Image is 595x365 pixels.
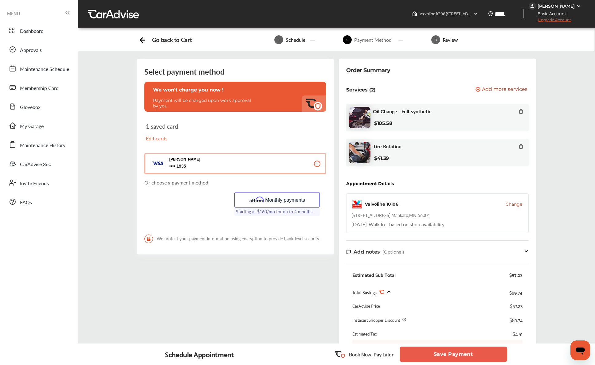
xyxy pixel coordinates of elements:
[6,137,72,153] a: Maintenance History
[523,9,524,18] img: header-divider.bc55588e.svg
[249,196,264,204] img: Affirm_Logo.726b9251.svg
[346,87,376,93] p: Services (2)
[146,123,232,147] div: 1 saved card
[346,66,390,75] div: Order Summary
[20,84,59,92] span: Membership Card
[349,142,370,163] img: tire-rotation-thumb.jpg
[440,36,460,43] div: Review
[144,235,153,243] img: LockIcon.bb451512.svg
[20,65,69,73] span: Maintenance Schedule
[476,87,527,93] button: Add more services
[153,98,254,109] p: Payment will be charged upon work approval by you.
[6,156,72,172] a: CarAdvise 360
[400,347,507,362] button: Save Payment
[510,303,523,309] div: $57.23
[6,41,72,57] a: Approvals
[513,331,523,337] div: $4.51
[20,122,44,130] span: My Garage
[509,272,523,278] div: $57.23
[420,11,516,16] span: Valvoline 10106 , [STREET_ADDRESS] Mankato , MN 56001
[349,107,370,128] img: oil-change-thumb.jpg
[352,317,400,323] div: Instacart Shopper Discount
[20,46,42,54] span: Approvals
[351,212,430,218] div: [STREET_ADDRESS] , Mankato , MN 56001
[20,27,44,35] span: Dashboard
[20,180,49,188] span: Invite Friends
[153,87,318,93] p: We won't charge you now !
[144,153,326,174] button: [PERSON_NAME] 1935 1935
[144,66,326,77] div: Select payment method
[576,4,581,9] img: WGsFRI8htEPBVLJbROoPRyZpYNWhNONpIPPETTm6eUC0GeLEiAAAAAElFTkSuQmCC
[6,99,72,115] a: Glovebox
[20,142,65,149] span: Maintenance History
[7,11,20,16] span: MENU
[346,249,351,254] img: note-icon.db9493fa.svg
[374,120,393,126] b: $105.58
[538,3,575,9] div: [PERSON_NAME]
[373,143,401,149] span: Tire Rotation
[476,87,529,93] a: Add more services
[274,35,283,44] span: 1
[144,235,326,243] span: We protect your payment information using encryption to provide bank-level security.
[169,157,231,161] p: [PERSON_NAME]
[144,192,230,227] iframe: PayPal
[152,36,192,43] div: Go back to Cart
[431,35,440,44] span: 3
[6,175,72,191] a: Invite Friends
[506,201,522,207] button: Change
[169,163,175,169] p: 1935
[509,288,523,297] div: $89.74
[529,17,571,25] span: Upgrade Account
[146,135,232,142] p: Edit cards
[570,340,590,360] iframe: Button to launch messaging window
[352,272,396,278] div: Estimated Sub Total
[473,11,478,16] img: header-down-arrow.9dd2ce7d.svg
[283,36,308,43] div: Schedule
[374,155,389,161] b: $41.39
[351,221,367,228] span: [DATE]
[343,35,352,44] span: 2
[6,118,72,134] a: My Garage
[412,11,417,16] img: header-home-logo.8d720a4f.svg
[20,103,41,111] span: Glovebox
[349,351,393,358] p: Book Now, Pay Later
[6,194,72,210] a: FAQs
[510,317,523,323] div: $89.74
[365,201,398,207] div: Valvoline 10106
[169,163,231,169] span: 1935
[6,22,72,38] a: Dashboard
[6,60,72,76] a: Maintenance Schedule
[482,87,527,93] span: Add more services
[352,303,380,309] div: CarAdvise Price
[165,350,234,359] div: Schedule Appointment
[382,249,404,255] span: (Optional)
[351,221,444,228] div: Walk In - based on shop availability
[234,192,320,208] button: Monthly payments
[20,199,32,207] span: FAQs
[20,161,51,169] span: CarAdvise 360
[529,10,571,17] span: Basic Account
[352,36,394,43] div: Payment Method
[373,108,431,114] span: Oil Change - Full-synthetic
[488,11,493,16] img: location_vector.a44bc228.svg
[346,181,394,186] div: Appointment Details
[351,199,362,210] img: logo-valvoline.png
[234,208,320,216] label: Starting at $160/mo for up to 4 months
[352,289,377,296] span: Total Savings
[367,221,369,228] span: -
[352,331,377,337] div: Estimated Tax
[529,2,536,10] img: jVpblrzwTbfkPYzPPzSLxeg0AAAAASUVORK5CYII=
[144,179,326,186] p: Or choose a payment method
[6,80,72,95] a: Membership Card
[354,249,380,255] span: Add notes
